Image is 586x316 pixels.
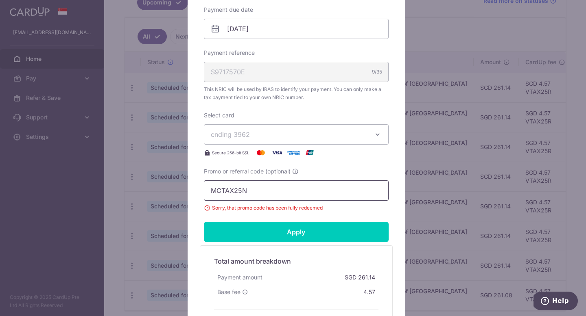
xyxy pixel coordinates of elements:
label: Select card [204,111,234,119]
img: American Express [285,148,302,158]
iframe: Opens a widget where you can find more information [534,292,578,312]
span: Sorry, that promo code has been fully redeemed [204,204,389,212]
label: Payment reference [204,49,255,57]
input: Apply [204,222,389,242]
div: 9/35 [372,68,382,76]
div: SGD 261.14 [341,270,378,285]
img: Visa [269,148,285,158]
button: ending 3962 [204,124,389,145]
div: 4.57 [360,285,378,299]
span: Secure 256-bit SSL [212,149,249,156]
span: Promo or referral code (optional) [204,167,291,175]
div: Payment amount [214,270,266,285]
span: Base fee [217,288,241,296]
img: Mastercard [253,148,269,158]
span: This NRIC will be used by IRAS to identify your payment. You can only make a tax payment tied to ... [204,85,389,102]
span: ending 3962 [211,130,250,139]
img: UnionPay [302,148,318,158]
input: DD / MM / YYYY [204,19,389,39]
label: Payment due date [204,6,253,14]
h5: Total amount breakdown [214,256,378,266]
